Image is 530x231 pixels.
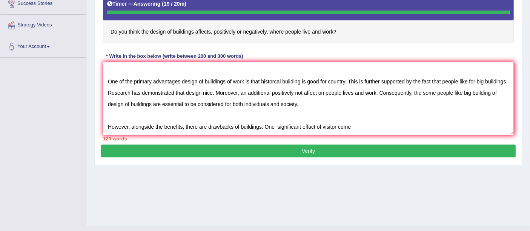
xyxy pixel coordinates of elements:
div: 129 words [103,135,514,142]
b: ) [184,1,186,7]
h5: Timer — [107,1,186,7]
a: Strategy Videos [0,15,86,34]
b: Answering [134,1,161,7]
div: * Write in the box below (write between 200 and 300 words) [103,53,246,60]
b: ( [162,1,164,7]
b: 19 / 20m [164,1,184,7]
button: Verify [101,145,516,157]
a: Your Account [0,36,86,55]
